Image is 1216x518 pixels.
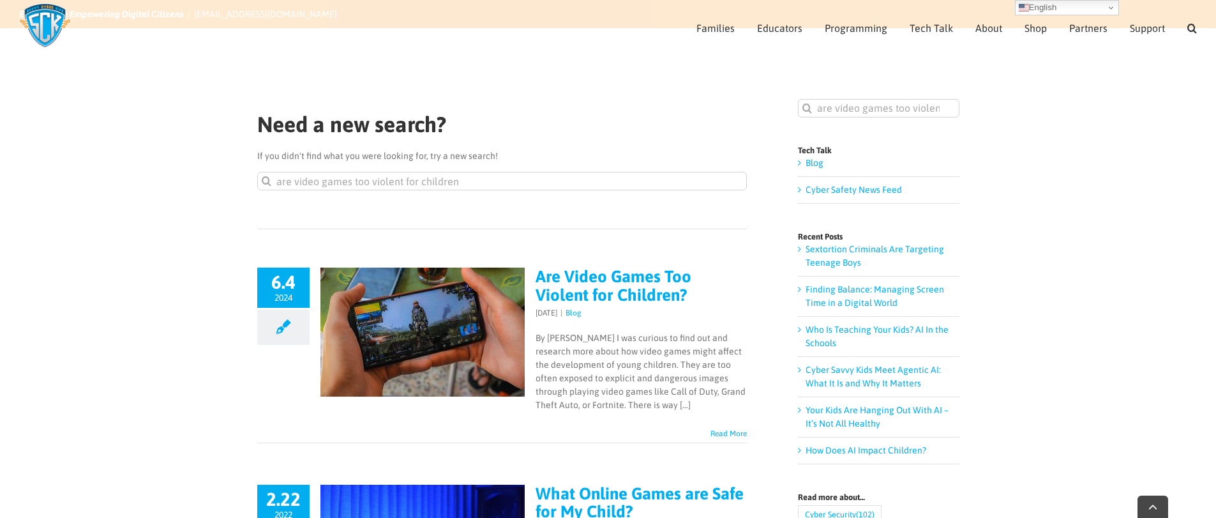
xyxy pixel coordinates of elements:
span: Shop [1025,23,1047,33]
h4: Read more about… [798,493,959,501]
img: Savvy Cyber Kids Logo [19,3,71,48]
a: Who Is Teaching Your Kids? AI In the Schools [806,324,949,348]
h4: Recent Posts [798,232,959,241]
p: By [PERSON_NAME] I was curious to find out and research more about how video games might affect t... [536,331,747,412]
input: Search... [798,99,959,118]
a: Your Kids Are Hanging Out With AI – It’s Not All Healthy [806,405,949,429]
span: Families [696,23,735,33]
span: Tech Talk [910,23,953,33]
a: Finding Balance: Managing Screen Time in a Digital World [806,284,944,308]
img: en [1019,3,1029,13]
a: Cyber Safety News Feed [806,185,902,195]
h4: Tech Talk [798,146,959,155]
h1: Need a new search? [257,114,747,135]
a: Blog [806,158,823,168]
input: Search... [257,172,747,190]
span: Partners [1069,23,1107,33]
span: 2.22 [257,490,310,508]
span: Support [1130,23,1165,33]
span: Programming [825,23,887,33]
span: Educators [757,23,802,33]
span: | [557,309,566,317]
span: 6.4 [257,273,310,291]
span: 2024 [274,293,292,303]
a: More on Are Video Games Too Violent for Children? [710,429,747,438]
a: Sextortion Criminals Are Targeting Teenage Boys [806,244,944,268]
input: Search [798,99,816,118]
a: How Does AI Impact Children? [806,445,926,455]
span: [DATE] [536,309,557,317]
span: About [975,23,1002,33]
a: Cyber Savvy Kids Meet Agentic AI: What It Is and Why It Matters [806,365,941,388]
p: If you didn't find what you were looking for, try a new search! [257,149,747,163]
a: Are Video Games Too Violent for Children? [536,267,691,304]
a: Blog [566,309,582,317]
input: Search [257,172,276,190]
